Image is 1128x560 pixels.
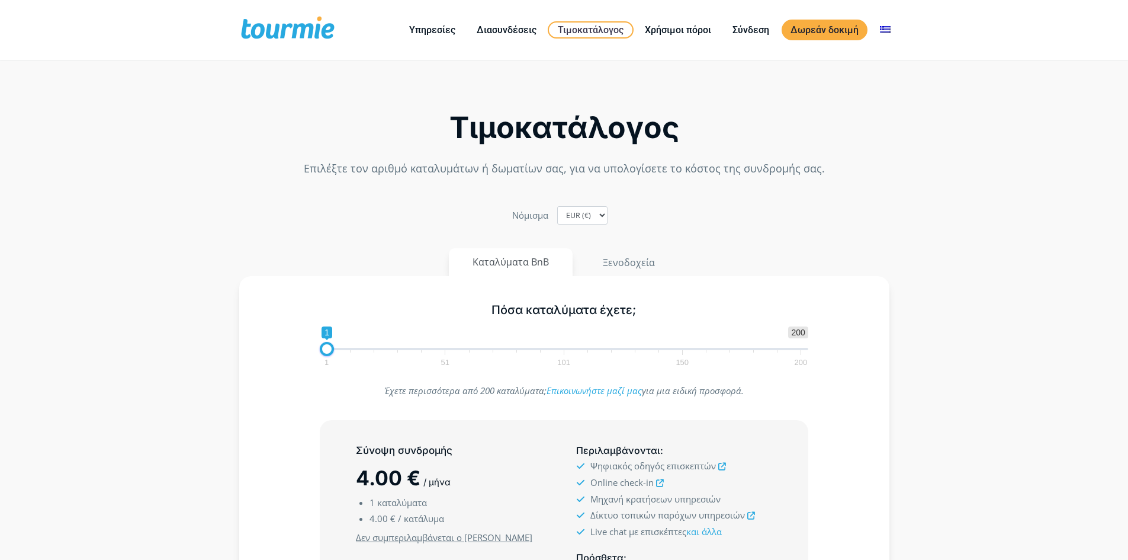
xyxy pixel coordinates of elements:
a: Επικοινωνήστε μαζί μας [547,385,642,396]
span: Μηχανή κρατήσεων υπηρεσιών [590,493,721,505]
span: καταλύματα [377,497,427,508]
span: 1 [322,327,332,338]
span: 200 [788,327,808,338]
a: Δωρεάν δοκιμή [782,20,867,40]
span: / μήνα [423,476,451,488]
span: Ψηφιακός οδηγός επισκεπτών [590,460,716,472]
h5: Σύνοψη συνδρομής [356,443,551,458]
a: Τιμοκατάλογος [548,21,634,39]
a: Υπηρεσίες [400,23,464,37]
span: 1 [323,360,330,365]
span: Live chat με επισκέπτες [590,526,722,537]
span: 1 [369,497,375,508]
a: Σύνδεση [724,23,778,37]
a: Διασυνδέσεις [468,23,545,37]
u: Δεν συμπεριλαμβάνεται ο [PERSON_NAME] [356,532,532,543]
button: Ξενοδοχεία [579,248,679,277]
label: Nόμισμα [512,207,548,223]
a: Αλλαγή σε [871,23,899,37]
h2: Τιμοκατάλογος [239,114,889,142]
p: Επιλέξτε τον αριθμό καταλυμάτων ή δωματίων σας, για να υπολογίσετε το κόστος της συνδρομής σας. [239,161,889,177]
a: Χρήσιμοι πόροι [636,23,720,37]
a: και άλλα [686,526,722,537]
p: Έχετε περισσότερα από 200 καταλύματα; για μια ειδική προσφορά. [320,383,808,399]
h5: : [576,443,772,458]
span: Περιλαμβάνονται [576,444,660,456]
span: 150 [674,360,690,365]
span: 51 [439,360,451,365]
span: / κατάλυμα [398,513,444,524]
span: 4.00 € [356,466,420,490]
span: 4.00 € [369,513,396,524]
button: Καταλύματα BnB [449,248,573,276]
span: Δίκτυο τοπικών παρόχων υπηρεσιών [590,509,745,521]
span: Online check-in [590,476,654,488]
span: 101 [555,360,572,365]
span: 200 [793,360,809,365]
h5: Πόσα καταλύματα έχετε; [320,303,808,318]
